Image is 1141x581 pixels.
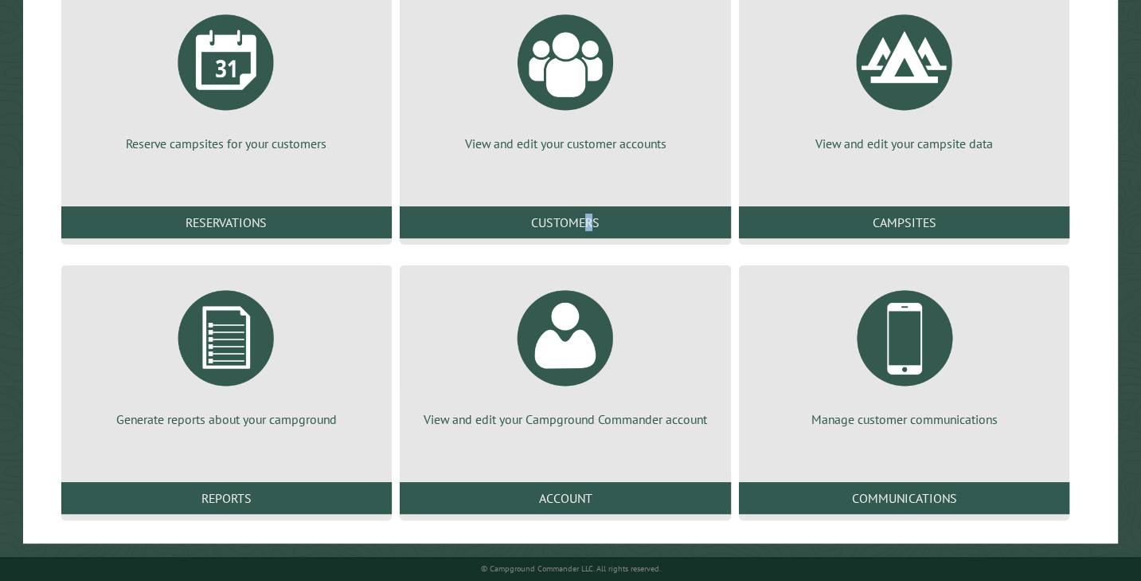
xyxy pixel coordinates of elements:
[739,482,1070,514] a: Communications
[758,278,1051,428] a: Manage customer communications
[739,206,1070,238] a: Campsites
[80,278,373,428] a: Generate reports about your campground
[80,410,373,428] p: Generate reports about your campground
[61,206,393,238] a: Reservations
[400,482,731,514] a: Account
[480,563,660,574] small: © Campground Commander LLC. All rights reserved.
[80,2,373,152] a: Reserve campsites for your customers
[419,2,712,152] a: View and edit your customer accounts
[419,135,712,152] p: View and edit your customer accounts
[80,135,373,152] p: Reserve campsites for your customers
[758,135,1051,152] p: View and edit your campsite data
[419,410,712,428] p: View and edit your Campground Commander account
[758,2,1051,152] a: View and edit your campsite data
[61,482,393,514] a: Reports
[400,206,731,238] a: Customers
[758,410,1051,428] p: Manage customer communications
[419,278,712,428] a: View and edit your Campground Commander account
